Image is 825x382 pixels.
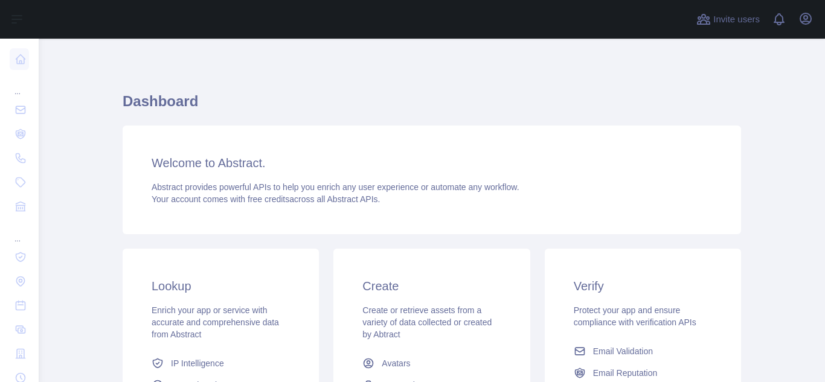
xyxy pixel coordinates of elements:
[694,10,762,29] button: Invite users
[152,278,290,294] h3: Lookup
[713,13,760,27] span: Invite users
[147,352,295,374] a: IP Intelligence
[574,278,712,294] h3: Verify
[123,92,741,121] h1: Dashboard
[569,340,717,362] a: Email Validation
[593,345,653,357] span: Email Validation
[10,220,29,244] div: ...
[362,278,501,294] h3: Create
[574,305,696,327] span: Protect your app and ensure compliance with verification APIs
[152,194,380,204] span: Your account comes with across all Abstract APIs.
[358,352,506,374] a: Avatars
[362,305,492,339] span: Create or retrieve assets from a variety of data collected or created by Abtract
[152,182,519,192] span: Abstract provides powerful APIs to help you enrich any user experience or automate any workflow.
[382,357,410,369] span: Avatars
[10,72,29,97] div: ...
[248,194,289,204] span: free credits
[171,357,224,369] span: IP Intelligence
[152,305,279,339] span: Enrich your app or service with accurate and comprehensive data from Abstract
[593,367,658,379] span: Email Reputation
[152,154,712,171] h3: Welcome to Abstract.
